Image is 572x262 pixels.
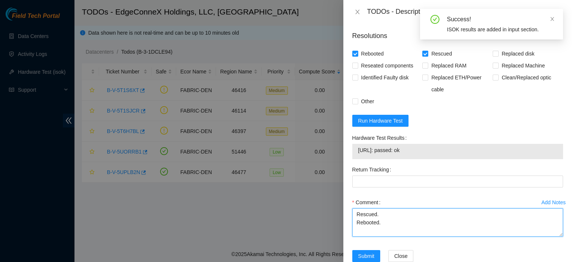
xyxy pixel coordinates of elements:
label: Hardware Test Results [352,132,410,144]
span: Clean/Replaced optic [499,72,554,83]
div: Success! [447,15,554,24]
span: Replaced ETH/Power cable [428,72,493,95]
span: Identified Faulty disk [358,72,412,83]
span: Rebooted [358,48,387,60]
label: Comment [352,196,384,208]
span: close [550,16,555,22]
span: check-circle [430,15,439,24]
span: Submit [358,252,375,260]
span: Close [394,252,408,260]
div: Add Notes [541,200,566,205]
span: Rescued [428,48,455,60]
button: Close [352,9,363,16]
div: ISOK results are added in input section. [447,25,554,34]
span: Run Hardware Test [358,117,403,125]
span: close [355,9,360,15]
span: Replaced Machine [499,60,548,72]
button: Close [388,250,414,262]
div: TODOs - Description - B-V-5UORRB1 [367,6,563,18]
textarea: Comment [352,208,563,237]
button: Add Notes [541,196,566,208]
span: [URL]: passed: ok [358,146,557,154]
span: Replaced disk [499,48,537,60]
button: Submit [352,250,381,262]
label: Return Tracking [352,164,394,176]
span: Reseated components [358,60,416,72]
span: Replaced RAM [428,60,469,72]
span: Other [358,95,377,107]
p: Resolutions [352,25,563,41]
button: Run Hardware Test [352,115,409,127]
input: Return Tracking [352,176,563,187]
